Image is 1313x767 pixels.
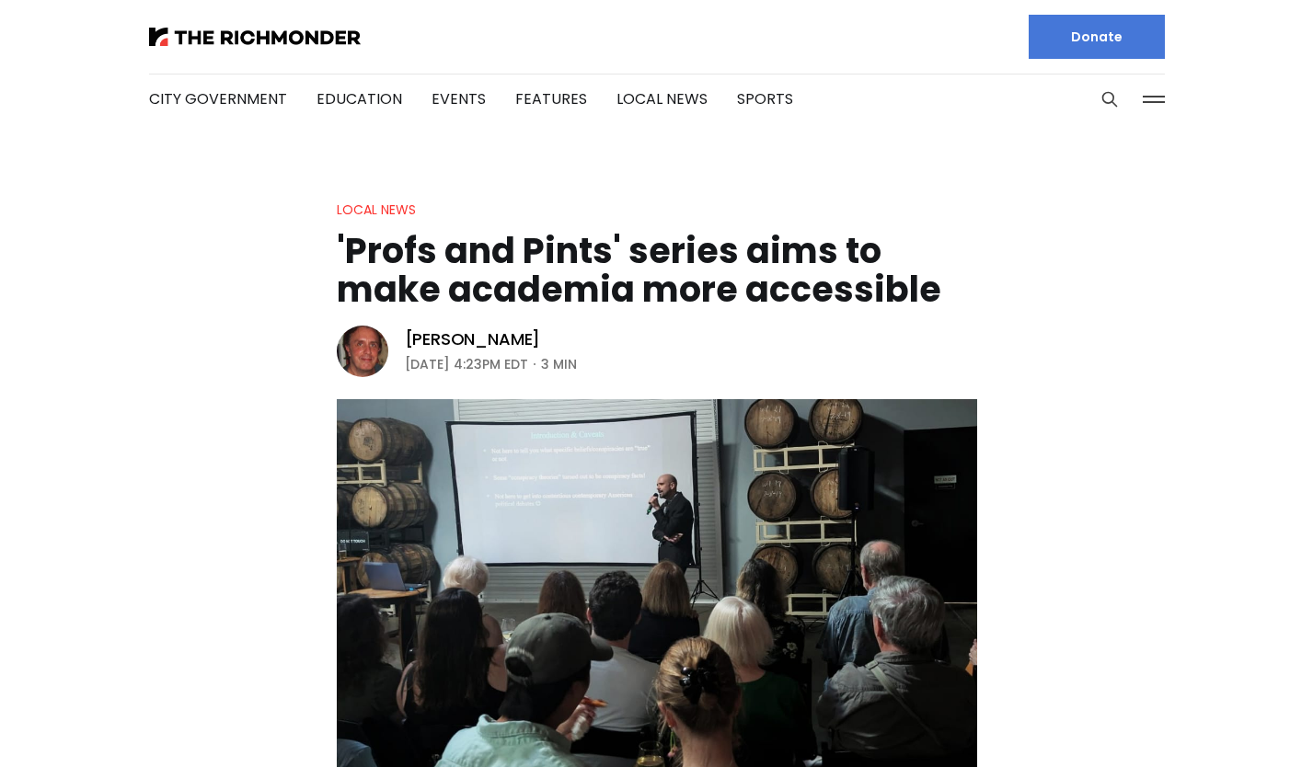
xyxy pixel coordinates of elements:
[432,88,486,109] a: Events
[337,326,388,377] img: Tim Wenzell
[737,88,793,109] a: Sports
[337,200,416,219] a: Local News
[149,88,287,109] a: City Government
[405,353,528,375] time: [DATE] 4:23PM EDT
[1158,677,1313,767] iframe: portal-trigger
[337,232,977,309] h1: 'Profs and Pints' series aims to make academia more accessible
[405,328,541,350] a: [PERSON_NAME]
[1096,86,1123,113] button: Search this site
[515,88,587,109] a: Features
[616,88,708,109] a: Local News
[541,353,577,375] span: 3 min
[1029,15,1165,59] a: Donate
[149,28,361,46] img: The Richmonder
[317,88,402,109] a: Education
